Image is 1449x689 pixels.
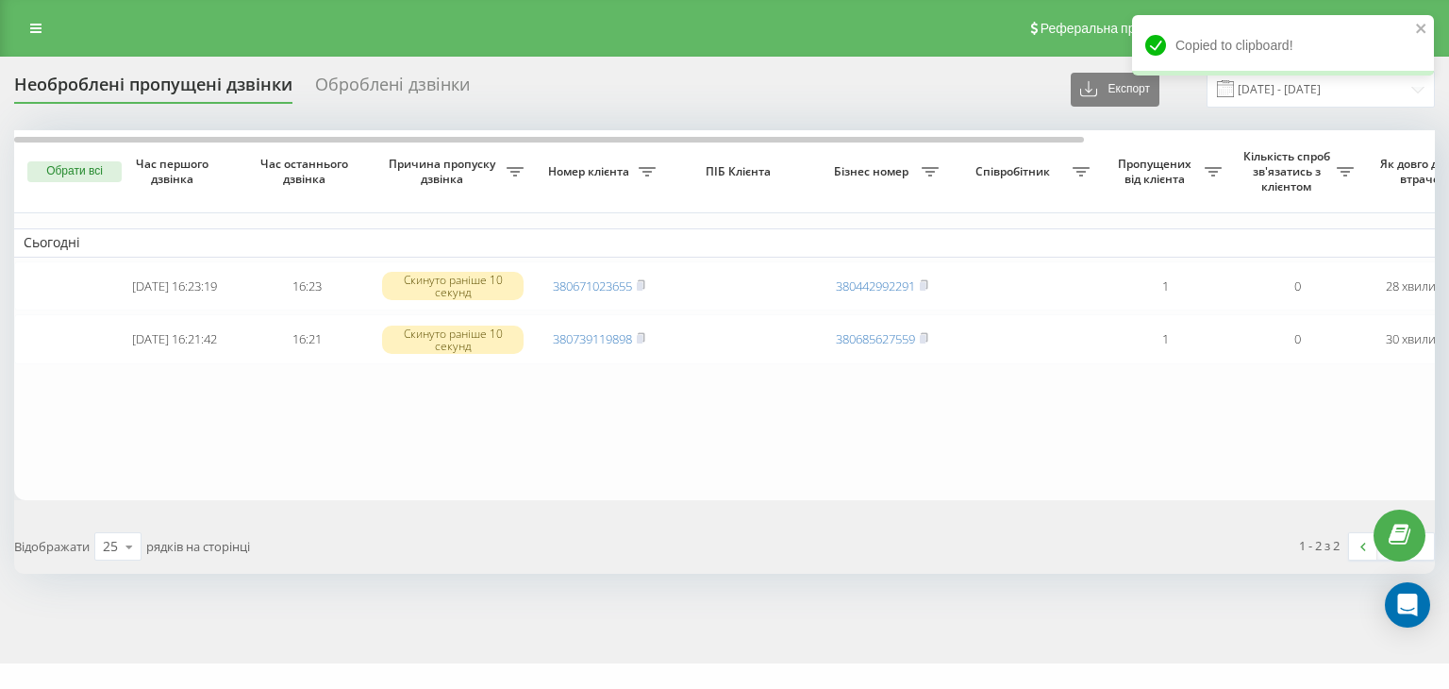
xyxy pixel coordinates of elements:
div: 25 [103,537,118,556]
span: Співробітник [958,164,1073,179]
a: 380739119898 [553,330,632,347]
td: 1 [1099,261,1231,311]
div: Оброблені дзвінки [315,75,470,104]
div: Open Intercom Messenger [1385,582,1430,628]
td: [DATE] 16:21:42 [108,314,241,364]
span: Відображати [14,538,90,555]
td: [DATE] 16:23:19 [108,261,241,311]
td: 16:23 [241,261,373,311]
div: 1 - 2 з 2 [1299,536,1340,555]
td: 16:21 [241,314,373,364]
a: 380671023655 [553,277,632,294]
a: 380442992291 [836,277,915,294]
div: Copied to clipboard! [1132,15,1434,76]
td: 0 [1231,314,1363,364]
a: 380685627559 [836,330,915,347]
button: Обрати всі [27,161,122,182]
span: Кількість спроб зв'язатись з клієнтом [1241,149,1337,193]
span: Номер клієнта [542,164,639,179]
td: 0 [1231,261,1363,311]
td: 1 [1099,314,1231,364]
span: ПІБ Клієнта [681,164,800,179]
div: Скинуто раніше 10 секунд [382,326,524,354]
span: Час останнього дзвінка [256,157,358,186]
div: Скинуто раніше 10 секунд [382,272,524,300]
span: Причина пропуску дзвінка [382,157,507,186]
span: Реферальна програма [1041,21,1179,36]
span: рядків на сторінці [146,538,250,555]
button: Експорт [1071,73,1159,107]
span: Пропущених від клієнта [1108,157,1205,186]
button: close [1415,21,1428,39]
span: Час першого дзвінка [124,157,225,186]
div: Необроблені пропущені дзвінки [14,75,292,104]
span: Бізнес номер [825,164,922,179]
